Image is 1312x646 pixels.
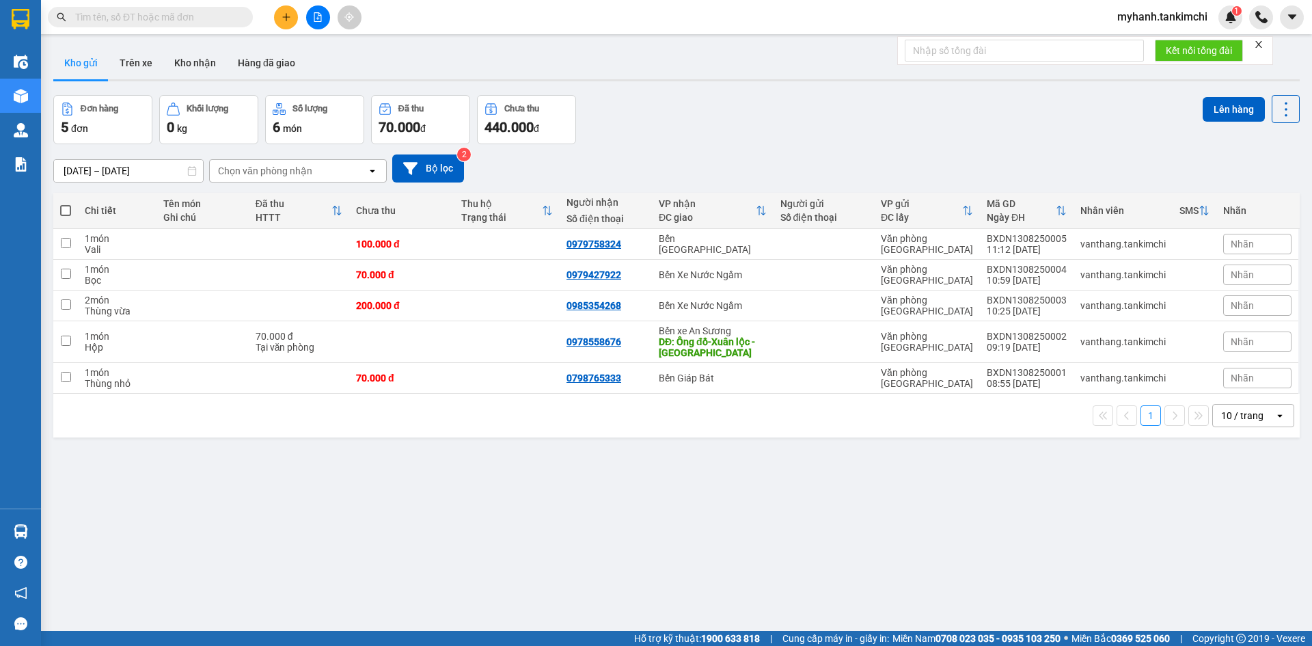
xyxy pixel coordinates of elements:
div: Mã GD [987,198,1056,209]
button: Chưa thu440.000đ [477,95,576,144]
div: 100.000 đ [356,239,448,250]
div: 1 món [85,367,150,378]
button: Bộ lọc [392,154,464,183]
div: VP nhận [659,198,756,209]
div: 0979758324 [566,239,621,250]
div: VP gửi [881,198,962,209]
div: BXDN1308250005 [987,233,1067,244]
div: DĐ: Ông đồ-Xuân lộc -Đồng Nai [659,336,767,358]
span: Miền Nam [892,631,1061,646]
div: 0985354268 [566,300,621,311]
button: file-add [306,5,330,29]
div: Người nhận [566,197,645,208]
img: warehouse-icon [14,123,28,137]
img: warehouse-icon [14,89,28,103]
div: SMS [1179,205,1199,216]
button: Đơn hàng5đơn [53,95,152,144]
div: Văn phòng [GEOGRAPHIC_DATA] [881,295,973,317]
svg: open [1274,410,1285,421]
input: Nhập số tổng đài [905,40,1144,62]
div: 11:12 [DATE] [987,244,1067,255]
span: Kết nối tổng đài [1166,43,1232,58]
span: Nhãn [1231,373,1254,383]
span: Nhãn [1231,300,1254,311]
div: Tại văn phòng [256,342,342,353]
div: 1 món [85,233,150,244]
span: ⚪️ [1064,636,1068,641]
div: BXDN1308250003 [987,295,1067,306]
span: Cung cấp máy in - giấy in: [782,631,889,646]
input: Tìm tên, số ĐT hoặc mã đơn [75,10,236,25]
div: 1 món [85,264,150,275]
div: vanthang.tankimchi [1080,239,1166,250]
th: Toggle SortBy [1173,193,1216,229]
button: Số lượng6món [265,95,364,144]
div: vanthang.tankimchi [1080,269,1166,280]
img: solution-icon [14,157,28,172]
div: Số điện thoại [780,212,867,223]
div: Nhân viên [1080,205,1166,216]
div: BXDN1308250001 [987,367,1067,378]
div: vanthang.tankimchi [1080,300,1166,311]
span: file-add [313,12,323,22]
div: 0978558676 [566,336,621,347]
div: vanthang.tankimchi [1080,373,1166,383]
span: Nhãn [1231,269,1254,280]
div: Đã thu [256,198,331,209]
div: ĐC lấy [881,212,962,223]
div: Bến Giáp Bát [659,373,767,383]
div: Văn phòng [GEOGRAPHIC_DATA] [881,331,973,353]
div: Hộp [85,342,150,353]
img: warehouse-icon [14,524,28,539]
th: Toggle SortBy [874,193,980,229]
div: Bến Xe Nước Ngầm [659,300,767,311]
span: question-circle [14,556,27,569]
span: | [770,631,772,646]
button: Khối lượng0kg [159,95,258,144]
span: 1 [1234,6,1239,16]
span: đ [534,123,539,134]
span: 5 [61,119,68,135]
div: Bọc [85,275,150,286]
th: Toggle SortBy [980,193,1074,229]
span: món [283,123,302,134]
img: logo-vxr [12,9,29,29]
div: BXDN1308250002 [987,331,1067,342]
button: Kho gửi [53,46,109,79]
div: Bến Xe Nước Ngầm [659,269,767,280]
div: Số lượng [292,104,327,113]
button: caret-down [1280,5,1304,29]
div: 200.000 đ [356,300,448,311]
div: Trạng thái [461,212,542,223]
div: 0798765333 [566,373,621,383]
div: 70.000 đ [356,373,448,383]
span: kg [177,123,187,134]
div: BXDN1308250004 [987,264,1067,275]
span: 440.000 [484,119,534,135]
button: Kho nhận [163,46,227,79]
div: Ghi chú [163,212,241,223]
div: Chưa thu [504,104,539,113]
div: 1 món [85,331,150,342]
th: Toggle SortBy [249,193,349,229]
div: Thùng nhỏ [85,378,150,389]
span: notification [14,587,27,600]
th: Toggle SortBy [652,193,774,229]
span: 0 [167,119,174,135]
div: Ngày ĐH [987,212,1056,223]
div: Số điện thoại [566,213,645,224]
strong: 0708 023 035 - 0935 103 250 [935,633,1061,644]
svg: open [367,165,378,176]
div: Chưa thu [356,205,448,216]
span: message [14,617,27,630]
span: caret-down [1286,11,1298,23]
button: 1 [1140,405,1161,426]
span: aim [344,12,354,22]
div: Vali [85,244,150,255]
div: Bến [GEOGRAPHIC_DATA] [659,233,767,255]
div: Chi tiết [85,205,150,216]
span: search [57,12,66,22]
div: Đơn hàng [81,104,118,113]
button: Hàng đã giao [227,46,306,79]
strong: 0369 525 060 [1111,633,1170,644]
